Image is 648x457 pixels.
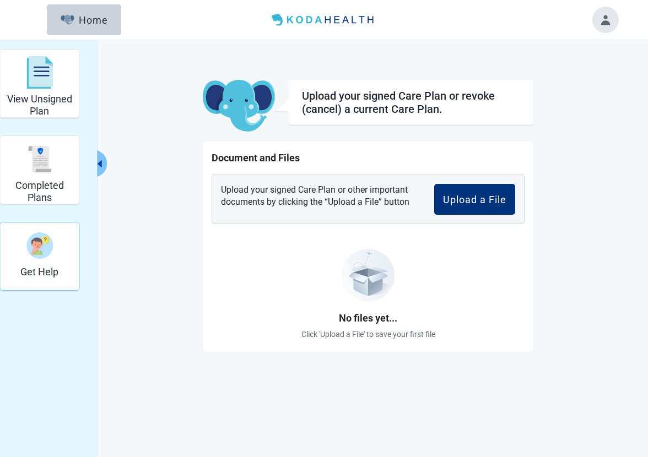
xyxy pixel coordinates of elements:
[61,15,74,25] img: Elephant
[26,232,53,259] img: Get Help
[20,266,58,278] h2: Get Help
[4,179,74,203] h2: Completed Plans
[26,56,53,89] img: View Unsigned Plan
[94,150,107,177] button: Collapse menu
[301,311,435,326] h1: No files yet...
[61,14,108,25] div: Home
[434,184,515,215] button: Upload a File
[302,89,520,116] div: Upload your signed Care Plan or revoke (cancel) a current Care Plan.
[203,80,275,133] img: Koda Elephant
[4,93,74,117] h2: View Unsigned Plan
[443,194,506,205] div: Upload a File
[267,11,381,29] img: Koda Health
[221,184,417,215] p: Upload your signed Care Plan or other important documents by clicking the “Upload a File” button
[212,150,525,166] h1: Document and Files
[592,7,619,33] button: Toggle account menu
[26,146,53,172] img: Completed Plans
[95,159,105,169] span: caret-left
[47,4,121,35] button: ElephantHome
[301,328,435,340] p: Click 'Upload a File' to save your first file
